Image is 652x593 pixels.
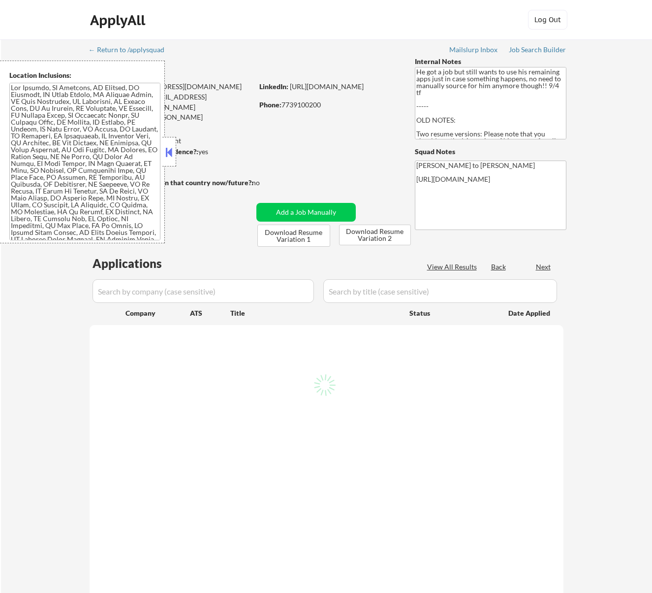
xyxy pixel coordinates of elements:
[93,258,190,269] div: Applications
[9,70,161,80] div: Location Inclusions:
[259,82,288,91] strong: LinkedIn:
[190,308,230,318] div: ATS
[323,279,557,303] input: Search by title (case sensitive)
[125,308,190,318] div: Company
[536,262,552,272] div: Next
[90,12,148,29] div: ApplyAll
[256,203,356,222] button: Add a Job Manually
[509,46,566,56] a: Job Search Builder
[290,82,364,91] a: [URL][DOMAIN_NAME]
[449,46,498,56] a: Mailslurp Inbox
[93,279,314,303] input: Search by company (case sensitive)
[427,262,480,272] div: View All Results
[339,225,411,245] button: Download Resume Variation 2
[509,46,566,53] div: Job Search Builder
[415,147,566,157] div: Squad Notes
[257,225,330,247] button: Download Resume Variation 1
[259,100,281,109] strong: Phone:
[449,46,498,53] div: Mailslurp Inbox
[259,100,399,110] div: 7739100200
[89,46,174,53] div: ← Return to /applysquad
[528,10,567,30] button: Log Out
[230,308,400,318] div: Title
[491,262,507,272] div: Back
[90,64,292,76] div: [PERSON_NAME]
[508,308,552,318] div: Date Applied
[409,304,494,322] div: Status
[252,178,280,188] div: no
[89,46,174,56] a: ← Return to /applysquad
[415,57,566,66] div: Internal Notes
